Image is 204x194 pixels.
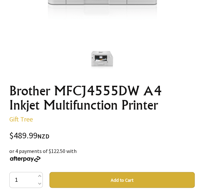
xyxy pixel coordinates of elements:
[9,84,195,112] h1: Brother MFCJ4555DW A4 Inkjet Multifunction Printer
[9,156,41,162] img: Afterpay
[9,147,195,163] div: or 4 payments of $122.50 with
[9,131,195,140] div: $489.99
[49,172,195,188] button: Add to Cart
[9,115,33,123] a: Gift Tree
[84,49,120,72] img: Brother MFCJ4555DW A4 Inkjet Multifunction Printer
[37,132,49,140] span: NZD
